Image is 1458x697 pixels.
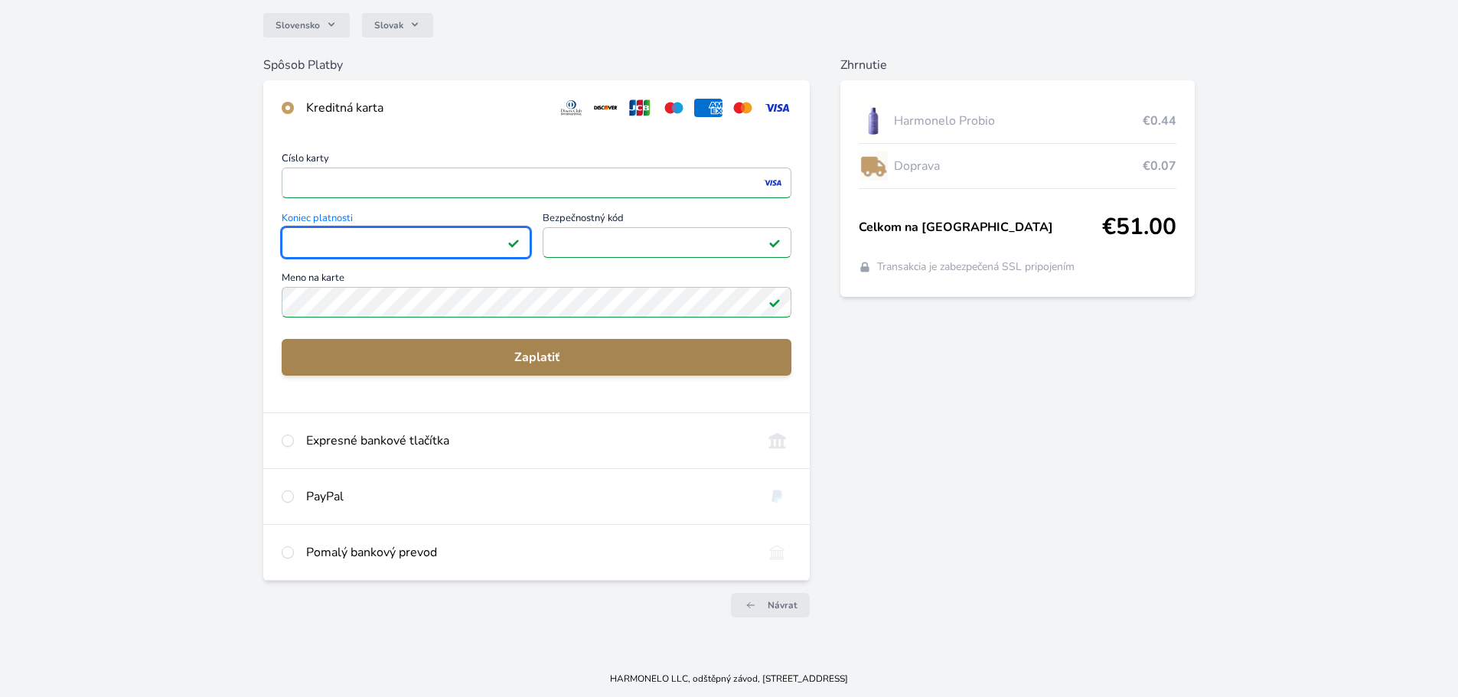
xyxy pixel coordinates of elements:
img: paypal.svg [763,487,791,506]
img: Pole je platné [768,236,781,249]
div: Pomalý bankový prevod [306,543,751,562]
span: Návrat [768,599,797,611]
button: Slovak [362,13,433,37]
iframe: Iframe pre bezpečnostný kód [550,232,784,253]
iframe: Iframe pre číslo karty [289,172,784,194]
iframe: Iframe pre deň vypršania platnosti [289,232,524,253]
img: Pole je platné [768,296,781,308]
img: maestro.svg [660,99,688,117]
span: €0.44 [1143,112,1176,130]
img: bankTransfer_IBAN.svg [763,543,791,562]
span: Doprava [894,157,1143,175]
img: visa [762,176,783,190]
button: Zaplatiť [282,339,791,376]
span: €0.07 [1143,157,1176,175]
img: onlineBanking_SK.svg [763,432,791,450]
span: Slovak [374,19,403,31]
h6: Spôsob Platby [263,56,810,74]
span: Číslo karty [282,154,791,168]
span: €51.00 [1102,213,1176,241]
div: Kreditná karta [306,99,545,117]
span: Koniec platnosti [282,213,530,227]
img: mc.svg [729,99,757,117]
span: Transakcia je zabezpečená SSL pripojením [877,259,1075,275]
span: Harmonelo Probio [894,112,1143,130]
span: Slovensko [276,19,320,31]
img: delivery-lo.png [859,147,888,185]
img: visa.svg [763,99,791,117]
h6: Zhrnutie [840,56,1195,74]
img: diners.svg [557,99,585,117]
img: Pole je platné [507,236,520,249]
div: PayPal [306,487,751,506]
img: amex.svg [694,99,722,117]
span: Bezpečnostný kód [543,213,791,227]
span: Meno na karte [282,273,791,287]
img: discover.svg [592,99,620,117]
input: Meno na kartePole je platné [282,287,791,318]
span: Zaplatiť [294,348,779,366]
img: Koniec platnosti [502,236,523,249]
a: Návrat [731,593,810,617]
img: jcb.svg [626,99,654,117]
div: Expresné bankové tlačítka [306,432,751,450]
button: Slovensko [263,13,350,37]
span: Celkom na [GEOGRAPHIC_DATA] [859,218,1102,236]
img: CLEAN_PROBIO_se_stinem_x-lo.jpg [859,102,888,140]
